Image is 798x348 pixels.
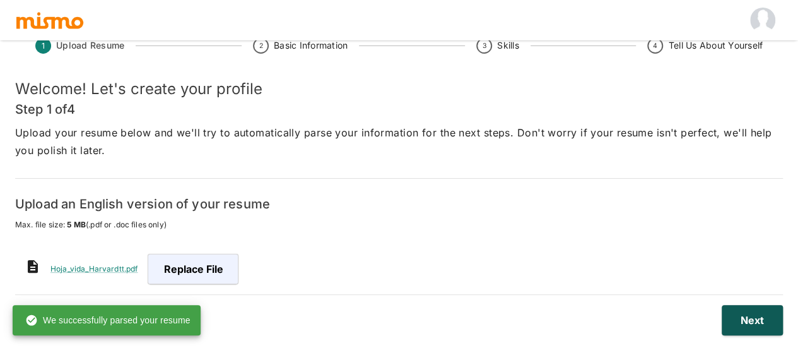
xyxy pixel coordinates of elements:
[653,42,657,50] text: 4
[259,42,263,50] text: 2
[15,99,783,119] h6: Step 1 of 4
[497,39,519,52] span: Skills
[15,11,85,30] img: logo
[668,39,763,52] span: Tell Us About Yourself
[15,219,783,231] span: Max. file size: (.pdf or .doc files only)
[274,39,348,52] span: Basic Information
[25,309,191,332] div: We successfully parsed your resume
[15,194,783,214] h6: Upload an English version of your resume
[750,8,775,33] img: null null
[15,79,783,99] h5: Welcome! Let's create your profile
[722,305,783,335] button: Next
[148,254,238,284] span: Replace file
[56,39,124,52] span: Upload Resume
[50,264,138,273] a: Hoja_vida_Harvardtt.pdf
[67,220,86,229] span: 5 MB
[42,41,45,51] text: 1
[483,42,486,50] text: 3
[15,124,783,159] p: Upload your resume below and we'll try to automatically parse your information for the next steps...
